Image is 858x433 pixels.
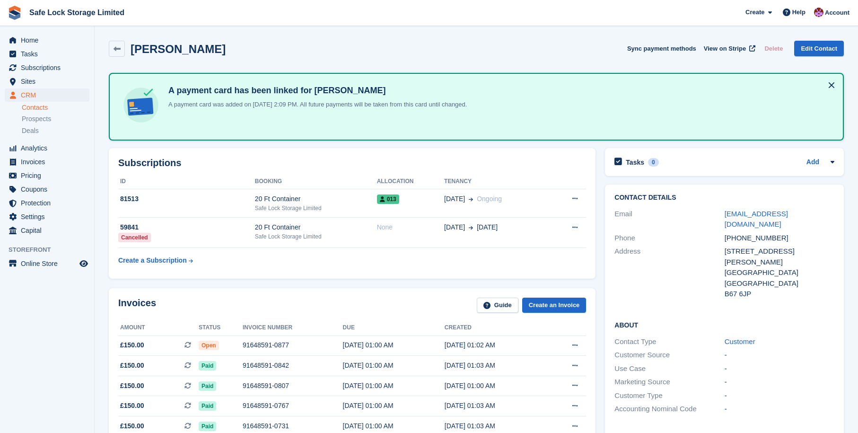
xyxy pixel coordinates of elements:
div: 20 Ft Container [255,194,377,204]
a: menu [5,183,89,196]
div: Email [614,209,724,230]
span: CRM [21,88,78,102]
span: £150.00 [120,340,144,350]
div: [PHONE_NUMBER] [725,233,834,244]
span: £150.00 [120,381,144,391]
div: [GEOGRAPHIC_DATA] [725,267,834,278]
div: Create a Subscription [118,256,187,265]
div: [DATE] 01:00 AM [343,381,445,391]
img: Toni Ebong [814,8,823,17]
div: Accounting Nominal Code [614,404,724,415]
div: - [725,350,834,361]
span: Create [745,8,764,17]
span: 013 [377,194,399,204]
th: Tenancy [444,174,550,189]
span: [DATE] [477,222,498,232]
div: Safe Lock Storage Limited [255,204,377,212]
a: menu [5,34,89,47]
div: - [725,377,834,388]
h4: A payment card has been linked for [PERSON_NAME] [165,85,467,96]
span: View on Stripe [704,44,746,53]
div: [DATE] 01:00 AM [343,421,445,431]
span: Help [792,8,805,17]
h2: Tasks [626,158,644,167]
a: Safe Lock Storage Limited [26,5,128,20]
th: Due [343,320,445,336]
a: menu [5,88,89,102]
a: menu [5,224,89,237]
a: Preview store [78,258,89,269]
span: [DATE] [444,222,465,232]
a: menu [5,141,89,155]
div: [DATE] 01:00 AM [343,340,445,350]
div: Contact Type [614,336,724,347]
span: Coupons [21,183,78,196]
a: Create an Invoice [522,298,587,313]
div: 0 [648,158,659,167]
a: menu [5,61,89,74]
span: Sites [21,75,78,88]
a: menu [5,210,89,223]
span: Tasks [21,47,78,61]
h2: Contact Details [614,194,834,202]
div: [DATE] 01:00 AM [343,401,445,411]
th: Allocation [377,174,444,189]
a: menu [5,196,89,210]
a: Guide [477,298,518,313]
div: - [725,404,834,415]
h2: [PERSON_NAME] [131,43,226,55]
div: 91648591-0877 [243,340,343,350]
div: Address [614,246,724,300]
span: Paid [199,381,216,391]
span: Paid [199,401,216,411]
div: Safe Lock Storage Limited [255,232,377,241]
span: Ongoing [477,195,502,203]
span: Settings [21,210,78,223]
span: Prospects [22,115,51,124]
span: Open [199,341,219,350]
a: View on Stripe [700,41,757,56]
div: 59841 [118,222,255,232]
th: Created [445,320,546,336]
span: Analytics [21,141,78,155]
div: Customer Source [614,350,724,361]
span: Account [825,8,849,18]
div: [DATE] 01:00 AM [343,361,445,371]
img: card-linked-ebf98d0992dc2aeb22e95c0e3c79077019eb2392cfd83c6a337811c24bc77127.svg [121,85,161,125]
span: [DATE] [444,194,465,204]
div: Cancelled [118,233,151,242]
span: Deals [22,126,39,135]
img: stora-icon-8386f47178a22dfd0bd8f6a31ec36ba5ce8667c1dd55bd0f319d3a0aa187defe.svg [8,6,22,20]
div: 20 Ft Container [255,222,377,232]
span: Capital [21,224,78,237]
span: Paid [199,361,216,371]
h2: About [614,320,834,329]
a: Customer [725,337,755,345]
span: Subscriptions [21,61,78,74]
a: menu [5,47,89,61]
a: menu [5,155,89,168]
div: 81513 [118,194,255,204]
p: A payment card was added on [DATE] 2:09 PM. All future payments will be taken from this card unti... [165,100,467,109]
th: Invoice number [243,320,343,336]
span: Paid [199,422,216,431]
a: Contacts [22,103,89,112]
h2: Invoices [118,298,156,313]
h2: Subscriptions [118,158,586,168]
div: [DATE] 01:03 AM [445,401,546,411]
div: [DATE] 01:03 AM [445,421,546,431]
span: Online Store [21,257,78,270]
div: [STREET_ADDRESS][PERSON_NAME] [725,246,834,267]
div: Customer Type [614,390,724,401]
a: Deals [22,126,89,136]
div: Marketing Source [614,377,724,388]
a: menu [5,75,89,88]
th: Amount [118,320,199,336]
th: Status [199,320,243,336]
th: Booking [255,174,377,189]
span: Pricing [21,169,78,182]
span: Storefront [9,245,94,255]
button: Delete [761,41,787,56]
div: [DATE] 01:02 AM [445,340,546,350]
button: Sync payment methods [627,41,696,56]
